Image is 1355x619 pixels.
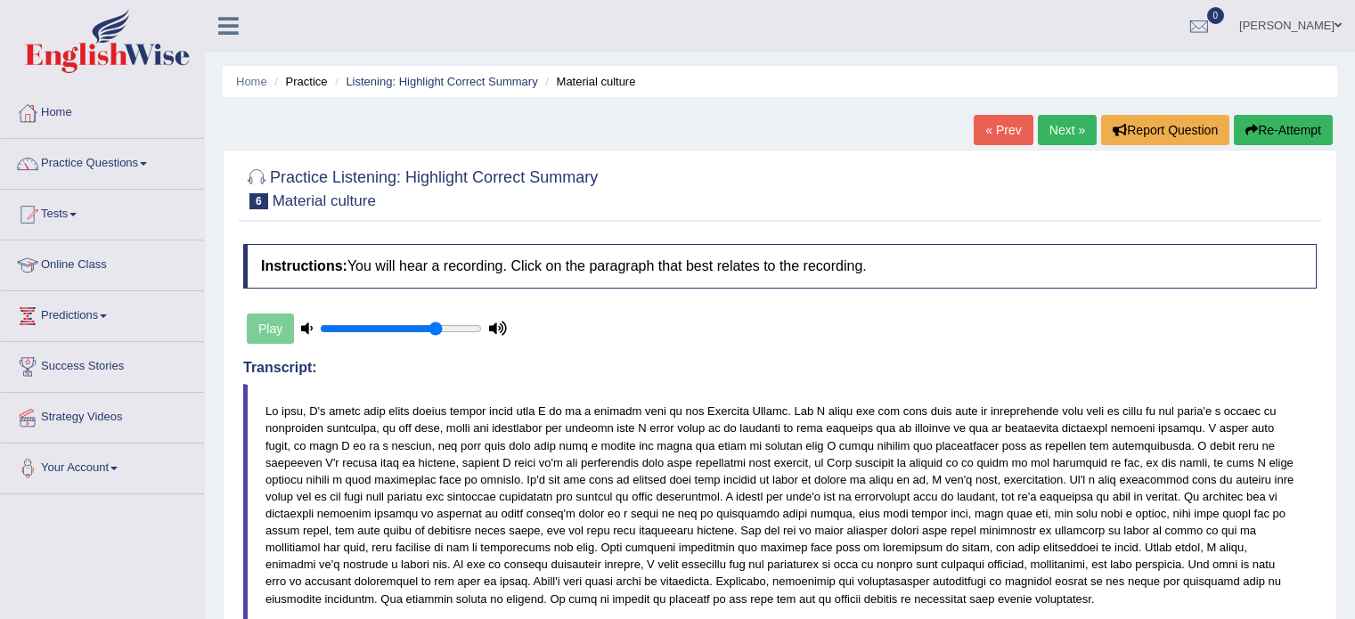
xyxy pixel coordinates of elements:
[243,244,1317,289] h4: You will hear a recording. Click on the paragraph that best relates to the recording.
[1,291,204,336] a: Predictions
[541,73,635,90] li: Material culture
[243,360,1317,376] h4: Transcript:
[236,75,267,88] a: Home
[1,342,204,387] a: Success Stories
[974,115,1033,145] a: « Prev
[273,192,376,209] small: Material culture
[1,444,204,488] a: Your Account
[243,165,598,209] h2: Practice Listening: Highlight Correct Summary
[1207,7,1225,24] span: 0
[1,190,204,234] a: Tests
[1,139,204,183] a: Practice Questions
[1,88,204,133] a: Home
[1038,115,1097,145] a: Next »
[1101,115,1229,145] button: Report Question
[270,73,327,90] li: Practice
[346,75,537,88] a: Listening: Highlight Correct Summary
[1,240,204,285] a: Online Class
[1234,115,1333,145] button: Re-Attempt
[249,193,268,209] span: 6
[261,258,347,273] b: Instructions:
[1,393,204,437] a: Strategy Videos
